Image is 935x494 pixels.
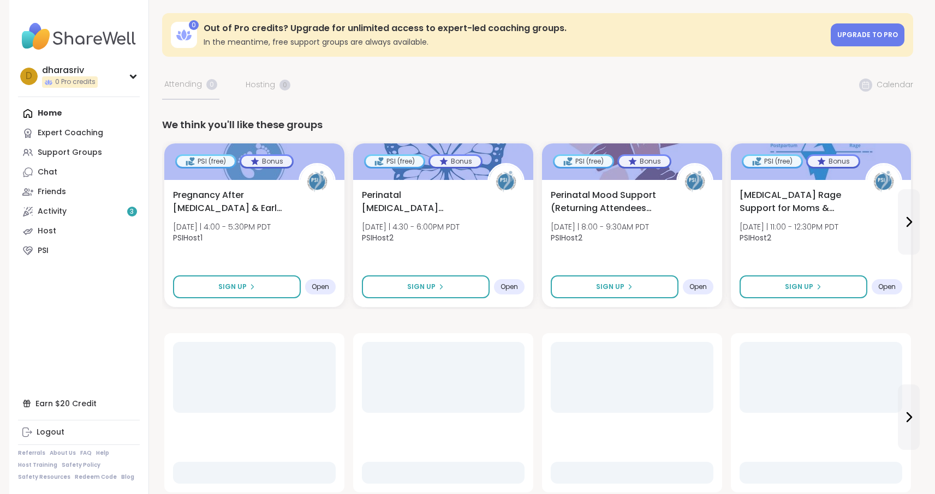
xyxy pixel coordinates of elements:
[743,156,801,167] div: PSI (free)
[173,275,301,298] button: Sign Up
[312,282,329,291] span: Open
[18,182,140,202] a: Friends
[130,207,134,216] span: 3
[18,461,57,469] a: Host Training
[177,156,235,167] div: PSI (free)
[18,473,70,481] a: Safety Resources
[501,282,518,291] span: Open
[430,156,481,167] div: Bonus
[740,275,867,298] button: Sign Up
[18,423,140,442] a: Logout
[18,162,140,182] a: Chat
[18,241,140,261] a: PSI
[619,156,670,167] div: Bonus
[18,202,140,221] a: Activity3
[362,189,475,215] span: Perinatal [MEDICAL_DATA] Support for Survivors
[551,232,582,243] b: PSIHost2
[38,226,56,237] div: Host
[596,282,624,292] span: Sign Up
[831,23,904,46] a: Upgrade to Pro
[121,473,134,481] a: Blog
[50,449,76,457] a: About Us
[740,221,838,232] span: [DATE] | 11:00 - 12:30PM PDT
[96,449,109,457] a: Help
[18,449,45,457] a: Referrals
[38,128,103,138] div: Expert Coaching
[173,232,203,243] b: PSIHost1
[18,221,140,241] a: Host
[55,77,96,87] span: 0 Pro credits
[785,282,813,292] span: Sign Up
[489,165,523,198] img: PSIHost2
[362,232,394,243] b: PSIHost2
[366,156,424,167] div: PSI (free)
[18,143,140,162] a: Support Groups
[38,245,49,256] div: PSI
[80,449,92,457] a: FAQ
[555,156,612,167] div: PSI (free)
[173,189,287,215] span: Pregnancy After [MEDICAL_DATA] & Early Infant Loss
[162,117,913,132] div: We think you'll like these groups
[18,17,140,56] img: ShareWell Nav Logo
[362,275,490,298] button: Sign Up
[808,156,859,167] div: Bonus
[837,30,898,39] span: Upgrade to Pro
[204,37,824,47] h3: In the meantime, free support groups are always available.
[878,282,896,291] span: Open
[551,221,649,232] span: [DATE] | 8:00 - 9:30AM PDT
[204,22,824,34] h3: Out of Pro credits? Upgrade for unlimited access to expert-led coaching groups.
[18,123,140,143] a: Expert Coaching
[62,461,100,469] a: Safety Policy
[867,165,901,198] img: PSIHost2
[18,394,140,413] div: Earn $20 Credit
[26,69,32,83] span: d
[551,275,678,298] button: Sign Up
[189,20,199,30] div: 0
[38,147,102,158] div: Support Groups
[241,156,292,167] div: Bonus
[173,221,271,232] span: [DATE] | 4:00 - 5:30PM PDT
[75,473,117,481] a: Redeem Code
[551,189,664,215] span: Perinatal Mood Support (Returning Attendees Only)
[689,282,707,291] span: Open
[38,206,67,217] div: Activity
[37,427,64,438] div: Logout
[300,165,334,198] img: PSIHost1
[218,282,247,292] span: Sign Up
[42,64,98,76] div: dharasriv
[38,167,57,178] div: Chat
[407,282,436,292] span: Sign Up
[740,189,853,215] span: [MEDICAL_DATA] Rage Support for Moms & Birthing People
[362,221,460,232] span: [DATE] | 4:30 - 6:00PM PDT
[678,165,712,198] img: PSIHost2
[740,232,771,243] b: PSIHost2
[38,186,66,197] div: Friends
